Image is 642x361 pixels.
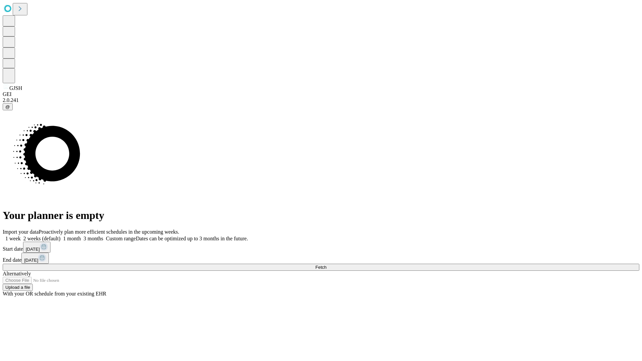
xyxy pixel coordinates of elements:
span: 1 week [5,236,21,241]
span: @ [5,104,10,109]
div: 2.0.241 [3,97,639,103]
span: With your OR schedule from your existing EHR [3,291,106,296]
span: [DATE] [24,258,38,263]
span: GJSH [9,85,22,91]
span: [DATE] [26,247,40,252]
span: 1 month [63,236,81,241]
button: [DATE] [21,253,49,264]
div: GEI [3,91,639,97]
div: Start date [3,242,639,253]
span: 3 months [84,236,103,241]
button: Fetch [3,264,639,271]
span: 2 weeks (default) [23,236,61,241]
span: Dates can be optimized up to 3 months in the future. [136,236,248,241]
h1: Your planner is empty [3,209,639,222]
div: End date [3,253,639,264]
span: Alternatively [3,271,31,276]
span: Proactively plan more efficient schedules in the upcoming weeks. [39,229,179,235]
span: Custom range [106,236,136,241]
span: Fetch [315,265,326,270]
button: [DATE] [23,242,50,253]
span: Import your data [3,229,39,235]
button: @ [3,103,13,110]
button: Upload a file [3,284,33,291]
